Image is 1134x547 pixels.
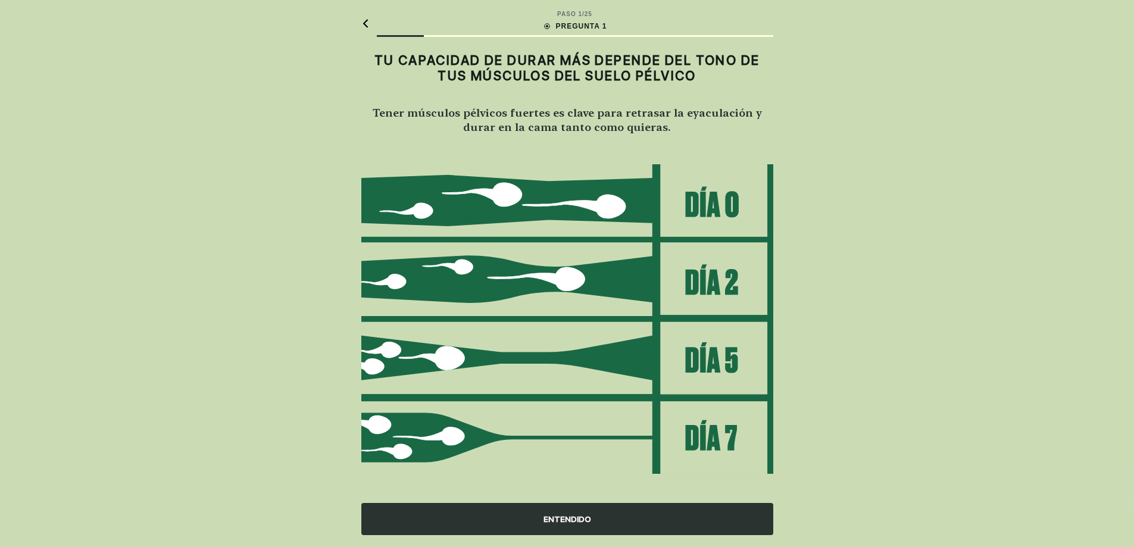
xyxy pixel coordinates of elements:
[555,22,607,30] font: PREGUNTA 1
[373,106,762,133] font: Tener músculos pélvicos fuertes es clave para retrasar la eyaculación y durar en la cama tanto co...
[585,11,592,17] font: 25
[582,11,585,17] font: /
[578,11,582,17] font: 1
[374,52,760,83] font: TU CAPACIDAD DE DURAR MÁS DEPENDE DEL TONO DE TUS MÚSCULOS DEL SUELO PÉLVICO
[557,11,576,17] font: PASO
[543,514,591,524] font: ENTENDIDO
